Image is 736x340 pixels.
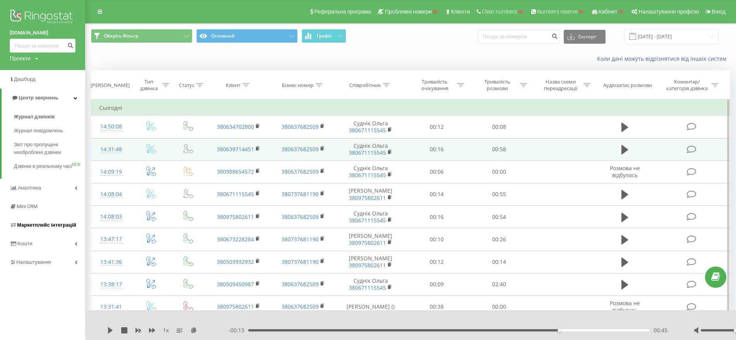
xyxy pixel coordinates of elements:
[217,123,254,130] a: 380634702800
[349,261,386,269] a: 380975802611
[99,299,124,314] div: 13:31:41
[14,113,55,121] span: Журнал дзвінків
[336,251,405,273] td: [PERSON_NAME]
[99,187,124,202] div: 14:08:04
[405,183,468,205] td: 00:14
[405,228,468,251] td: 00:10
[349,284,386,291] a: 380671115545
[217,303,254,310] a: 380975802611
[468,138,530,161] td: 00:58
[228,326,248,334] span: - 00:13
[349,217,386,224] a: 380671115545
[281,213,319,220] a: 380637682509
[385,9,432,15] span: Проблемні номери
[99,232,124,247] div: 13:47:17
[281,236,319,243] a: 380737681190
[336,296,405,318] td: [PERSON_NAME] ()
[217,213,254,220] a: 380975802611
[405,273,468,296] td: 00:09
[14,159,85,173] a: Дзвінки в реальному часіNEW
[468,273,530,296] td: 02:40
[336,161,405,183] td: Суднік Ольга
[405,206,468,228] td: 00:16
[16,259,51,265] span: Налаштування
[482,9,517,15] span: Clear numbers
[99,209,124,224] div: 14:08:03
[138,79,160,92] div: Тип дзвінка
[14,124,85,138] a: Журнал повідомлень
[14,110,85,124] a: Журнал дзвінків
[314,9,371,15] span: Реферальна програма
[610,299,640,314] span: Розмова не відбулась
[18,185,41,191] span: Аналiтика
[564,30,606,44] button: Експорт
[14,76,36,82] span: Дашборд
[336,116,405,138] td: Суднік Ольга
[597,55,730,62] a: Коли дані можуть відрізнятися вiд інших систем
[99,164,124,179] div: 14:09:19
[317,33,332,39] span: Графік
[217,258,254,265] a: 380503932932
[99,255,124,270] div: 13:41:36
[336,206,405,228] td: Суднік Ольга
[281,145,319,153] a: 380637682509
[2,89,85,107] a: Центр звернень
[17,222,76,228] span: Маркетплейс інтеграцій
[405,161,468,183] td: 00:06
[603,82,652,89] div: Аудіозапис розмови
[664,79,710,92] div: Коментар/категорія дзвінка
[599,9,618,15] span: Кабінет
[712,9,726,15] span: Вихід
[451,9,470,15] span: Клієнти
[10,39,75,53] input: Пошук за номером
[610,164,640,179] span: Розмова не відбулась
[99,142,124,157] div: 14:31:48
[477,79,518,92] div: Тривалість розмови
[17,241,32,246] span: Кошти
[336,183,405,205] td: [PERSON_NAME]
[281,280,319,288] a: 380637682509
[91,29,192,43] button: Оберіть Фільтр
[405,296,468,318] td: 00:38
[217,280,254,288] a: 380509450987
[217,190,254,198] a: 380671115545
[349,171,386,179] a: 380671115545
[349,239,386,246] a: 380975802611
[537,9,578,15] span: Numbers reserve
[14,127,63,135] span: Журнал повідомлень
[405,116,468,138] td: 00:12
[468,206,530,228] td: 00:54
[281,168,319,175] a: 380637682509
[17,203,38,209] span: Mini CRM
[14,141,81,156] span: Звіт про пропущені необроблені дзвінки
[217,168,254,175] a: 380988654572
[349,82,381,89] div: Співробітник
[558,329,561,332] div: Accessibility label
[405,138,468,161] td: 00:16
[10,29,75,37] a: [DOMAIN_NAME]
[217,236,254,243] a: 380673228284
[14,162,72,170] span: Дзвінки в реальному часі
[99,119,124,134] div: 14:50:08
[281,190,319,198] a: 380737681190
[468,228,530,251] td: 00:26
[226,82,240,89] div: Клієнт
[91,82,130,89] div: [PERSON_NAME]
[349,126,386,134] a: 380671115545
[468,251,530,273] td: 00:14
[282,82,314,89] div: Бізнес номер
[349,194,386,202] a: 380975802611
[99,277,124,292] div: 13:38:17
[468,161,530,183] td: 00:00
[405,251,468,273] td: 00:12
[638,9,699,15] span: Налаштування профілю
[281,258,319,265] a: 380737681190
[336,138,405,161] td: Суднік Ольга
[478,30,560,44] input: Пошук за номером
[10,8,75,27] img: Ringostat logo
[349,149,386,156] a: 380671115545
[654,326,667,334] span: 00:45
[104,33,138,39] span: Оберіть Фільтр
[14,138,85,159] a: Звіт про пропущені необроблені дзвінки
[468,183,530,205] td: 00:55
